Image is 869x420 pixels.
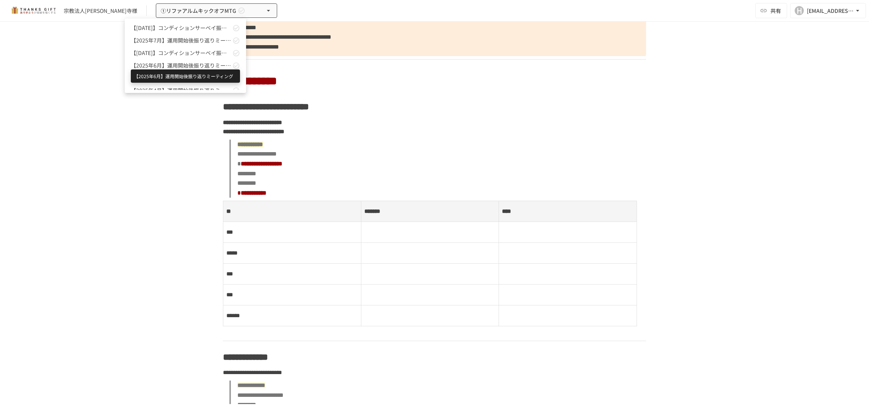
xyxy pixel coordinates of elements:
span: 【[DATE]】コンディションサーベイ振り返り [131,49,231,57]
span: 【[DATE]】コンディションサーベイ振り返り [131,74,231,82]
span: 【2025年7月】運用開始後振り返りミーティング [131,36,231,44]
span: 【[DATE]】コンディションサーベイ振り返り [131,24,231,32]
span: 【2025年4月】運用開始後振り返りミーティング [131,87,231,94]
span: 【2025年6月】運用開始後振り返りミーティング [131,61,231,69]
